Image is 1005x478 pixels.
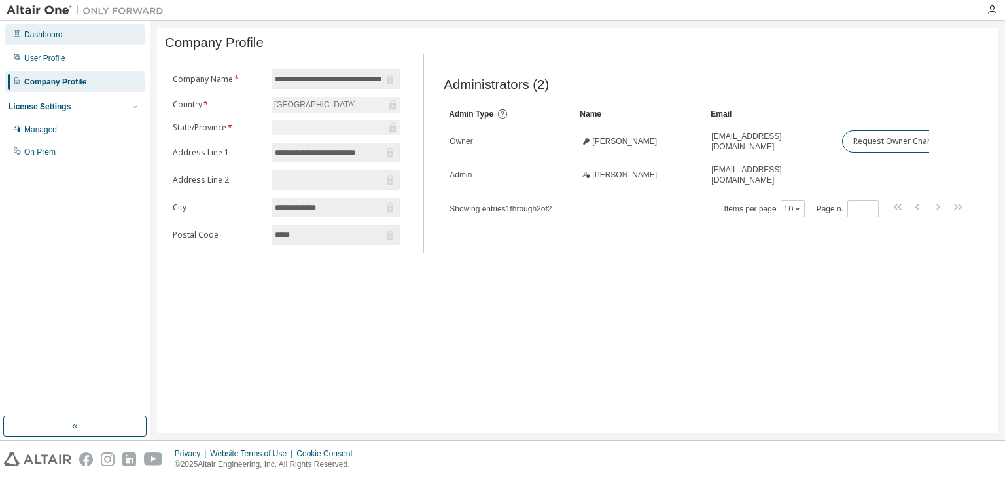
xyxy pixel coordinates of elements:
div: Cookie Consent [296,449,360,459]
label: Country [173,100,264,110]
button: Request Owner Change [842,130,953,153]
img: facebook.svg [79,452,93,466]
span: Showing entries 1 through 2 of 2 [450,204,552,213]
img: youtube.svg [144,452,163,466]
span: Company Profile [165,35,264,50]
span: Admin [450,170,472,180]
label: Postal Code [173,230,264,240]
div: License Settings [9,101,71,112]
span: [PERSON_NAME] [592,170,657,180]
button: 10 [784,204,802,214]
label: Address Line 2 [173,175,264,185]
div: Dashboard [24,29,63,40]
div: On Prem [24,147,56,157]
div: User Profile [24,53,65,64]
div: Privacy [175,449,210,459]
span: Owner [450,136,472,147]
span: Items per page [724,200,805,217]
div: Email [711,103,831,124]
div: [GEOGRAPHIC_DATA] [272,98,358,112]
p: © 2025 Altair Engineering, Inc. All Rights Reserved. [175,459,361,470]
span: [PERSON_NAME] [592,136,657,147]
img: Altair One [7,4,170,17]
span: [EMAIL_ADDRESS][DOMAIN_NAME] [711,164,830,185]
label: State/Province [173,122,264,133]
label: City [173,202,264,213]
span: Administrators (2) [444,77,549,92]
span: Page n. [817,200,879,217]
div: Name [580,103,700,124]
div: [GEOGRAPHIC_DATA] [272,97,400,113]
label: Company Name [173,74,264,84]
span: Admin Type [449,109,493,119]
img: instagram.svg [101,452,115,466]
img: altair_logo.svg [4,452,71,466]
div: Website Terms of Use [210,449,296,459]
label: Address Line 1 [173,147,264,158]
div: Company Profile [24,77,86,87]
img: linkedin.svg [122,452,136,466]
span: [EMAIL_ADDRESS][DOMAIN_NAME] [711,131,830,152]
div: Managed [24,124,57,135]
